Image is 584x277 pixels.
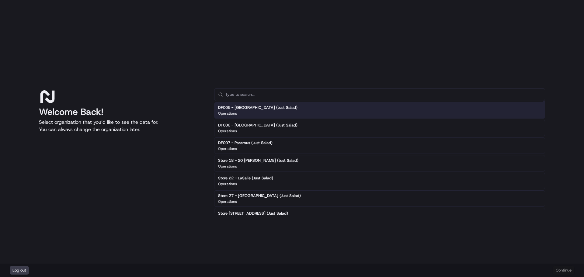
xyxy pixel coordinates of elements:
h2: Store [STREET_ADDRESS] (Just Salad) [218,211,288,216]
p: Operations [218,146,237,151]
p: Operations [218,182,237,186]
h2: DF007 - Paramus (Just Salad) [218,140,273,146]
input: Type to search... [225,88,541,101]
p: Operations [218,129,237,133]
h2: Store 27 - [GEOGRAPHIC_DATA] (Just Salad) [218,193,301,199]
h2: DF005 - [GEOGRAPHIC_DATA] (Just Salad) [218,105,297,110]
p: Select organization that you’d like to see the data for. You can always change the organization l... [39,119,204,133]
h1: Welcome Back! [39,106,204,117]
p: Operations [218,164,237,169]
h2: Store 18 - 20 [PERSON_NAME] (Just Salad) [218,158,298,163]
p: Operations [218,111,237,116]
button: Log out [10,266,29,275]
p: Operations [218,199,237,204]
h2: Store 22 - LaSalle (Just Salad) [218,175,273,181]
h2: DF006 - [GEOGRAPHIC_DATA] (Just Salad) [218,123,297,128]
